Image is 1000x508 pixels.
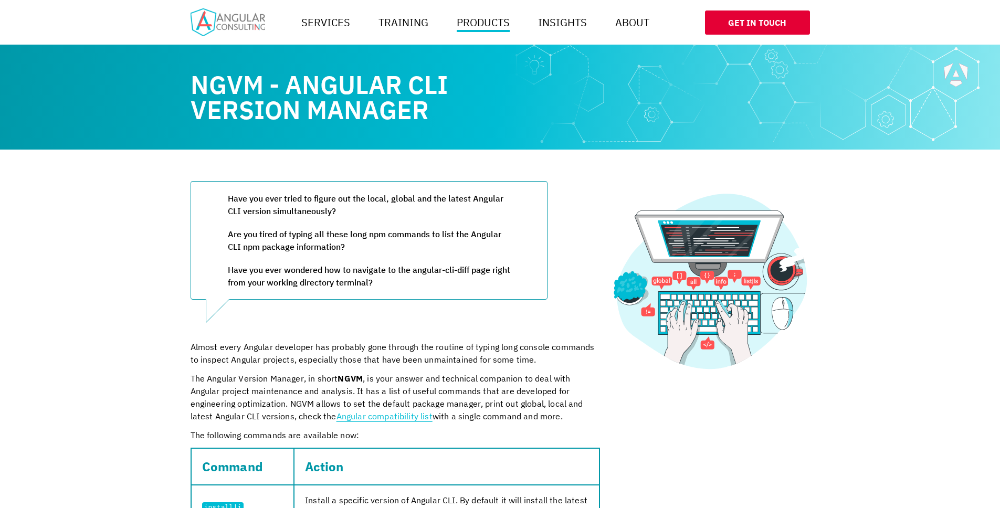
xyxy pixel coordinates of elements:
a: Training [374,12,433,33]
img: Home [191,8,265,36]
a: Insights [534,12,591,33]
p: Have you ever tried to figure out the local, global and the latest Angular CLI version simultaneo... [228,192,510,217]
p: Are you tired of typing all these long npm commands to list the Angular CLI npm package information? [228,228,510,253]
strong: NGVM [338,373,363,384]
strong: Action [305,458,343,475]
a: Angular compatibility list [336,411,433,421]
a: Services [297,12,354,33]
p: The Angular Version Manager, in short , is your answer and technical companion to deal with Angul... [191,372,600,422]
a: Products [452,12,514,33]
strong: Command [202,458,264,475]
p: Almost every Angular developer has probably gone through the routine of typing long console comma... [191,341,600,366]
p: The following commands are available now: [191,429,600,441]
h1: NGVM - Angular CLI Version Manager [191,72,600,122]
p: Have you ever wondered how to navigate to the angular-cli-diff page right from your working direc... [228,263,510,289]
a: About [611,12,654,33]
a: Get In Touch [705,10,810,35]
